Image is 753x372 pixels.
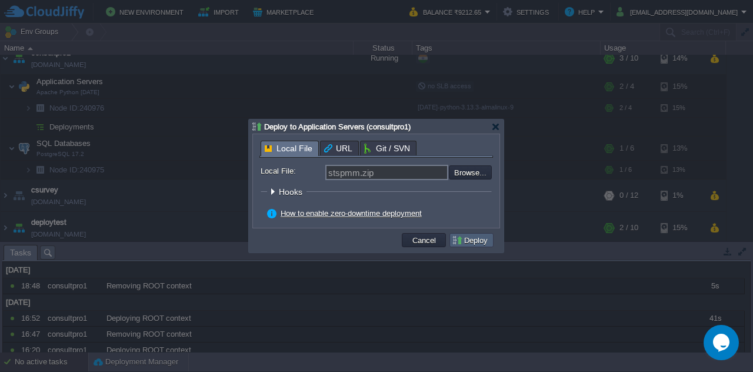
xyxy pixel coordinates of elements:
[261,165,324,177] label: Local File:
[264,122,411,131] span: Deploy to Application Servers (consultpro1)
[265,141,312,156] span: Local File
[281,209,422,218] a: How to enable zero-downtime deployment
[704,325,741,360] iframe: chat widget
[324,141,352,155] span: URL
[452,235,491,245] button: Deploy
[279,187,305,197] span: Hooks
[364,141,410,155] span: Git / SVN
[409,235,439,245] button: Cancel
